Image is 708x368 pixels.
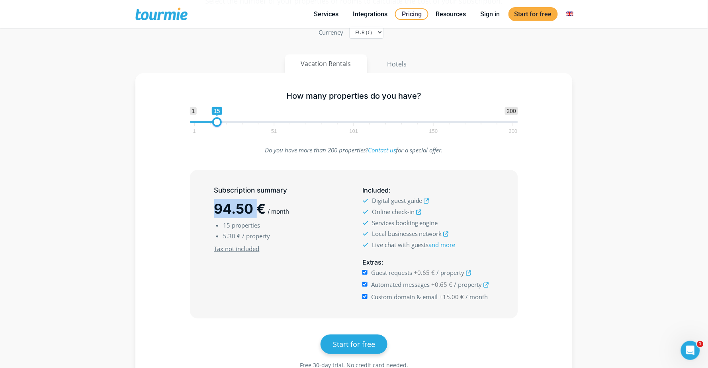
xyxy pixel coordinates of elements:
[232,221,260,229] span: properties
[431,280,452,288] span: +0.65 €
[368,146,396,154] a: Contact us
[270,129,278,133] span: 51
[362,186,389,194] span: Included
[439,293,464,301] span: +15.00 €
[454,280,482,288] span: / property
[372,230,442,238] span: Local businesses network
[429,241,456,249] a: and more
[333,339,375,349] span: Start for free
[372,197,422,204] span: Digital guest guide
[214,201,266,217] span: 94.50 €
[212,107,222,115] span: 15
[371,55,423,74] button: Hotels
[192,129,197,133] span: 1
[347,9,393,19] a: Integrations
[285,55,367,73] button: Vacation Rentals
[362,185,494,195] h5: :
[465,293,488,301] span: / month
[371,280,430,288] span: Automated messages
[372,219,438,227] span: Services booking engine
[308,9,344,19] a: Services
[190,107,197,115] span: 1
[223,232,241,240] span: 5.30 €
[475,9,506,19] a: Sign in
[697,341,704,347] span: 1
[348,129,360,133] span: 101
[268,208,289,215] span: / month
[414,269,435,276] span: +0.65 €
[321,335,387,354] a: Start for free
[372,208,415,216] span: Online check-in
[371,293,438,301] span: Custom domain & email
[190,145,518,156] p: Do you have more than 200 properties? for a special offer.
[372,241,456,249] span: Live chat with guests
[428,129,439,133] span: 150
[371,269,412,276] span: Guest requests
[560,9,579,19] a: Switch to
[505,107,518,115] span: 200
[242,232,270,240] span: / property
[508,129,519,133] span: 200
[395,8,428,20] a: Pricing
[223,221,230,229] span: 15
[362,258,381,266] span: Extras
[214,245,260,253] u: Tax not included
[362,257,494,267] h5: :
[436,269,464,276] span: / property
[681,341,700,360] iframe: Intercom live chat
[509,7,558,21] a: Start for free
[430,9,472,19] a: Resources
[319,27,344,38] label: Currency
[190,91,518,101] h5: How many properties do you have?
[214,185,346,195] h5: Subscription summary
